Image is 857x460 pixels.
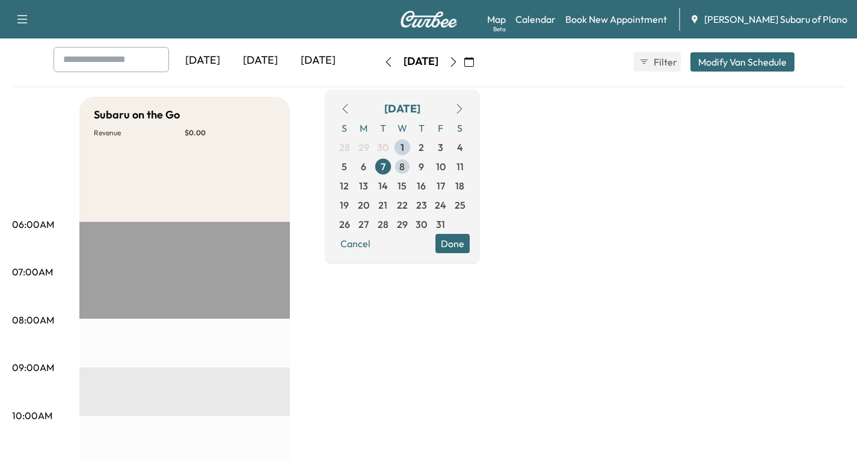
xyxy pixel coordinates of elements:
[335,118,354,138] span: S
[354,118,373,138] span: M
[289,47,347,75] div: [DATE]
[435,198,446,212] span: 24
[437,179,445,193] span: 17
[419,140,424,155] span: 2
[361,159,366,174] span: 6
[358,217,369,232] span: 27
[397,217,408,232] span: 29
[431,118,450,138] span: F
[455,179,464,193] span: 18
[94,128,185,138] p: Revenue
[12,360,54,375] p: 09:00AM
[400,11,458,28] img: Curbee Logo
[436,159,446,174] span: 10
[358,140,369,155] span: 29
[335,234,376,253] button: Cancel
[515,12,556,26] a: Calendar
[654,55,675,69] span: Filter
[12,408,52,423] p: 10:00AM
[435,234,470,253] button: Done
[12,265,53,279] p: 07:00AM
[493,25,506,34] div: Beta
[436,217,445,232] span: 31
[487,12,506,26] a: MapBeta
[416,198,427,212] span: 23
[417,179,426,193] span: 16
[419,159,424,174] span: 9
[12,217,54,232] p: 06:00AM
[174,47,232,75] div: [DATE]
[704,12,847,26] span: [PERSON_NAME] Subaru of Plano
[342,159,347,174] span: 5
[339,140,350,155] span: 28
[340,179,349,193] span: 12
[401,140,404,155] span: 1
[378,217,389,232] span: 28
[455,198,465,212] span: 25
[690,52,794,72] button: Modify Van Schedule
[438,140,443,155] span: 3
[378,198,387,212] span: 21
[377,140,389,155] span: 30
[358,198,369,212] span: 20
[381,159,385,174] span: 7
[399,159,405,174] span: 8
[450,118,470,138] span: S
[340,198,349,212] span: 19
[397,198,408,212] span: 22
[12,313,54,327] p: 08:00AM
[398,179,407,193] span: 15
[373,118,393,138] span: T
[412,118,431,138] span: T
[359,179,368,193] span: 13
[565,12,667,26] a: Book New Appointment
[384,100,420,117] div: [DATE]
[339,217,350,232] span: 26
[232,47,289,75] div: [DATE]
[416,217,427,232] span: 30
[185,128,275,138] p: $ 0.00
[378,179,388,193] span: 14
[94,106,180,123] h5: Subaru on the Go
[456,159,464,174] span: 11
[404,54,438,69] div: [DATE]
[457,140,463,155] span: 4
[634,52,681,72] button: Filter
[393,118,412,138] span: W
